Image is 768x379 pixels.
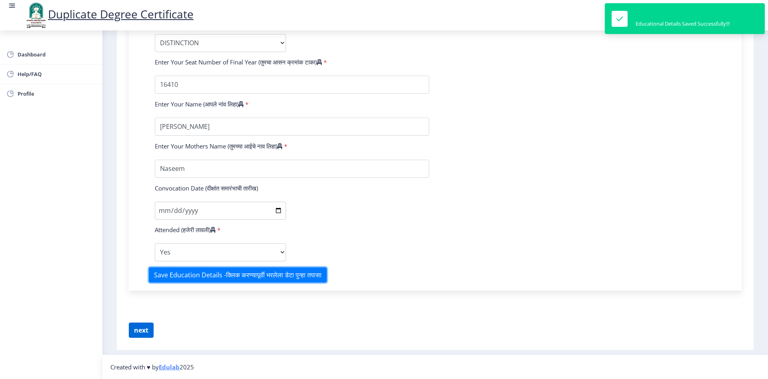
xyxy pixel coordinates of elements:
[159,363,180,371] a: Edulab
[18,69,96,79] span: Help/FAQ
[129,323,154,338] button: next
[155,142,282,150] label: Enter Your Mothers Name (तुमच्या आईचे नाव लिहा)
[155,226,216,234] label: Attended (हजेरी लावली)
[155,184,258,192] label: Convocation Date (दीक्षांत समारंभाची तारीख)
[149,267,327,283] button: Save Education Details -क्लिक करण्यापूर्वी भरलेला डेटा पुन्हा तपासा
[110,363,194,371] span: Created with ♥ by 2025
[155,100,244,108] label: Enter Your Name (आपले नांव लिहा)
[18,89,96,98] span: Profile
[24,2,48,29] img: logo
[18,50,96,59] span: Dashboard
[636,20,730,27] div: Educational Details Saved Successfully!!!
[155,118,429,136] input: Enter Your Name
[155,58,322,66] label: Enter Your Seat Number of Final Year (तुमचा आसन क्रमांक टाका)
[24,6,194,22] a: Duplicate Degree Certificate
[155,76,429,94] input: Enter Your Seat Number
[155,160,429,178] input: Enter Your Mothers Name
